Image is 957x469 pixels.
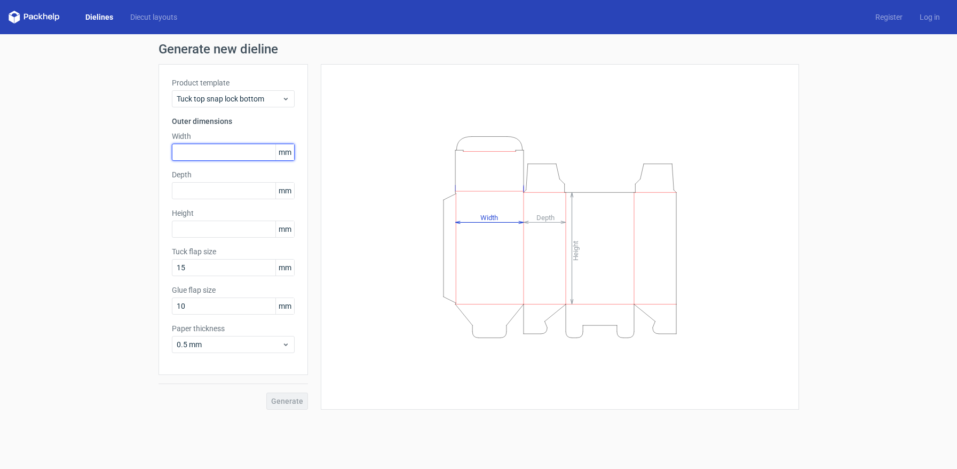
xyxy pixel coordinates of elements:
span: mm [275,221,294,237]
span: Tuck top snap lock bottom [177,93,282,104]
a: Register [867,12,911,22]
h3: Outer dimensions [172,116,295,127]
label: Height [172,208,295,218]
h1: Generate new dieline [159,43,799,56]
span: mm [275,183,294,199]
label: Glue flap size [172,285,295,295]
label: Product template [172,77,295,88]
tspan: Height [572,240,580,260]
label: Paper thickness [172,323,295,334]
span: 0.5 mm [177,339,282,350]
a: Dielines [77,12,122,22]
a: Log in [911,12,948,22]
span: mm [275,298,294,314]
a: Diecut layouts [122,12,186,22]
span: mm [275,144,294,160]
span: mm [275,260,294,276]
tspan: Width [480,213,497,221]
label: Tuck flap size [172,246,295,257]
label: Depth [172,169,295,180]
label: Width [172,131,295,142]
tspan: Depth [536,213,555,221]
